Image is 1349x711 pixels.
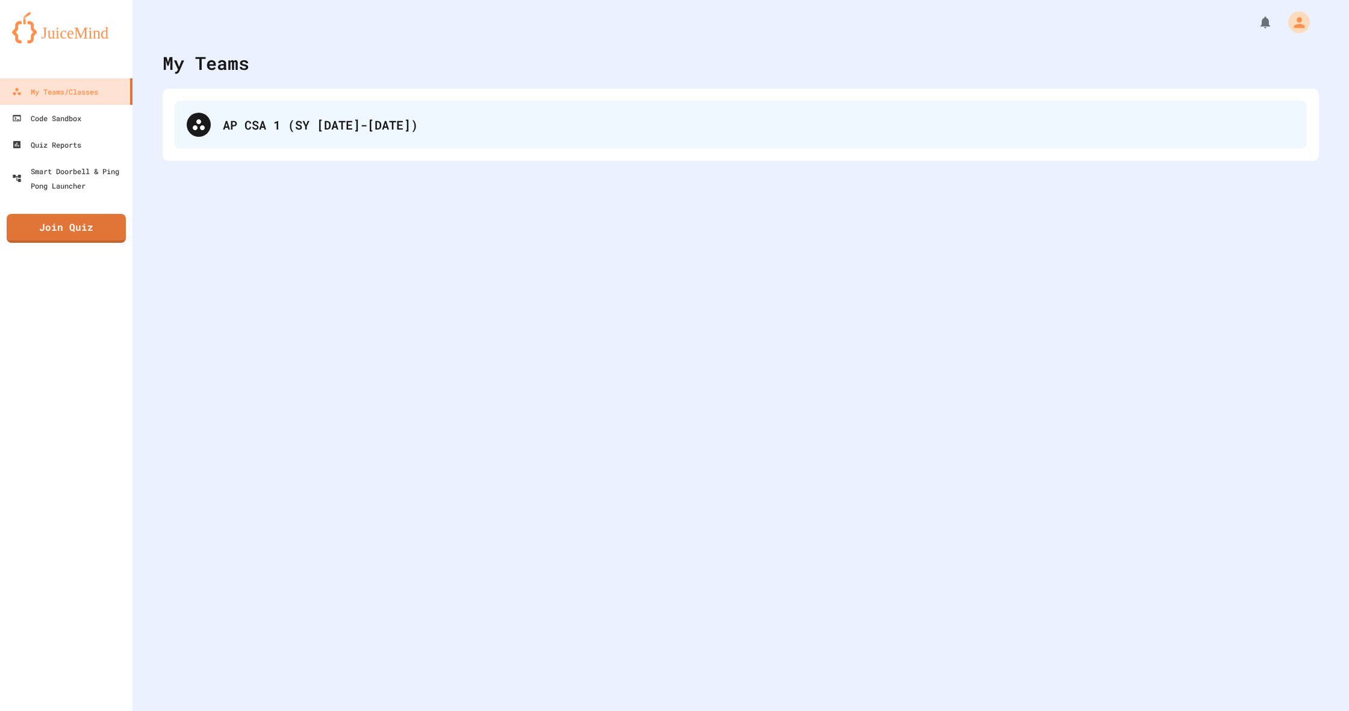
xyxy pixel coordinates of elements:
div: My Teams [163,49,249,77]
div: Smart Doorbell & Ping Pong Launcher [12,164,128,193]
div: AP CSA 1 (SY [DATE]-[DATE]) [223,116,1295,134]
div: My Notifications [1236,12,1276,33]
div: Code Sandbox [12,111,81,125]
div: My Account [1276,8,1313,36]
div: AP CSA 1 (SY [DATE]-[DATE]) [175,101,1307,149]
img: logo-orange.svg [12,12,120,43]
a: Join Quiz [7,214,126,243]
div: My Teams/Classes [12,84,98,99]
div: Quiz Reports [12,137,81,152]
